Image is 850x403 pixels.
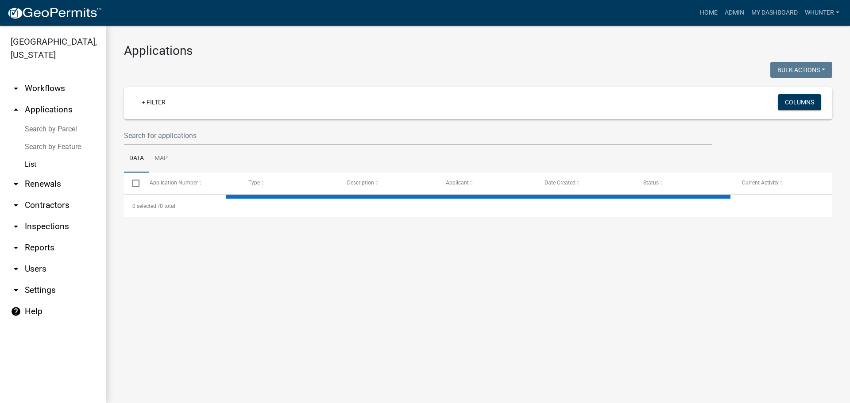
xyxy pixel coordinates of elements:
span: Current Activity [742,180,779,186]
datatable-header-cell: Date Created [536,173,635,194]
i: arrow_drop_up [11,104,21,115]
a: + Filter [135,94,173,110]
a: Home [696,4,721,21]
span: Applicant [446,180,469,186]
i: arrow_drop_down [11,83,21,94]
span: Status [643,180,659,186]
datatable-header-cell: Select [124,173,141,194]
i: arrow_drop_down [11,242,21,253]
i: arrow_drop_down [11,264,21,274]
span: Description [347,180,374,186]
h3: Applications [124,43,832,58]
datatable-header-cell: Type [240,173,338,194]
button: Bulk Actions [770,62,832,78]
i: arrow_drop_down [11,179,21,189]
span: Application Number [150,180,198,186]
datatable-header-cell: Status [635,173,734,194]
button: Columns [778,94,821,110]
datatable-header-cell: Description [339,173,437,194]
i: arrow_drop_down [11,285,21,296]
a: Data [124,145,149,173]
div: 0 total [124,195,832,217]
a: My Dashboard [748,4,801,21]
a: Map [149,145,173,173]
input: Search for applications [124,127,712,145]
i: help [11,306,21,317]
span: Type [248,180,260,186]
a: Admin [721,4,748,21]
datatable-header-cell: Application Number [141,173,240,194]
datatable-header-cell: Applicant [437,173,536,194]
span: 0 selected / [132,203,160,209]
span: Date Created [545,180,576,186]
i: arrow_drop_down [11,221,21,232]
a: whunter [801,4,843,21]
datatable-header-cell: Current Activity [734,173,832,194]
i: arrow_drop_down [11,200,21,211]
